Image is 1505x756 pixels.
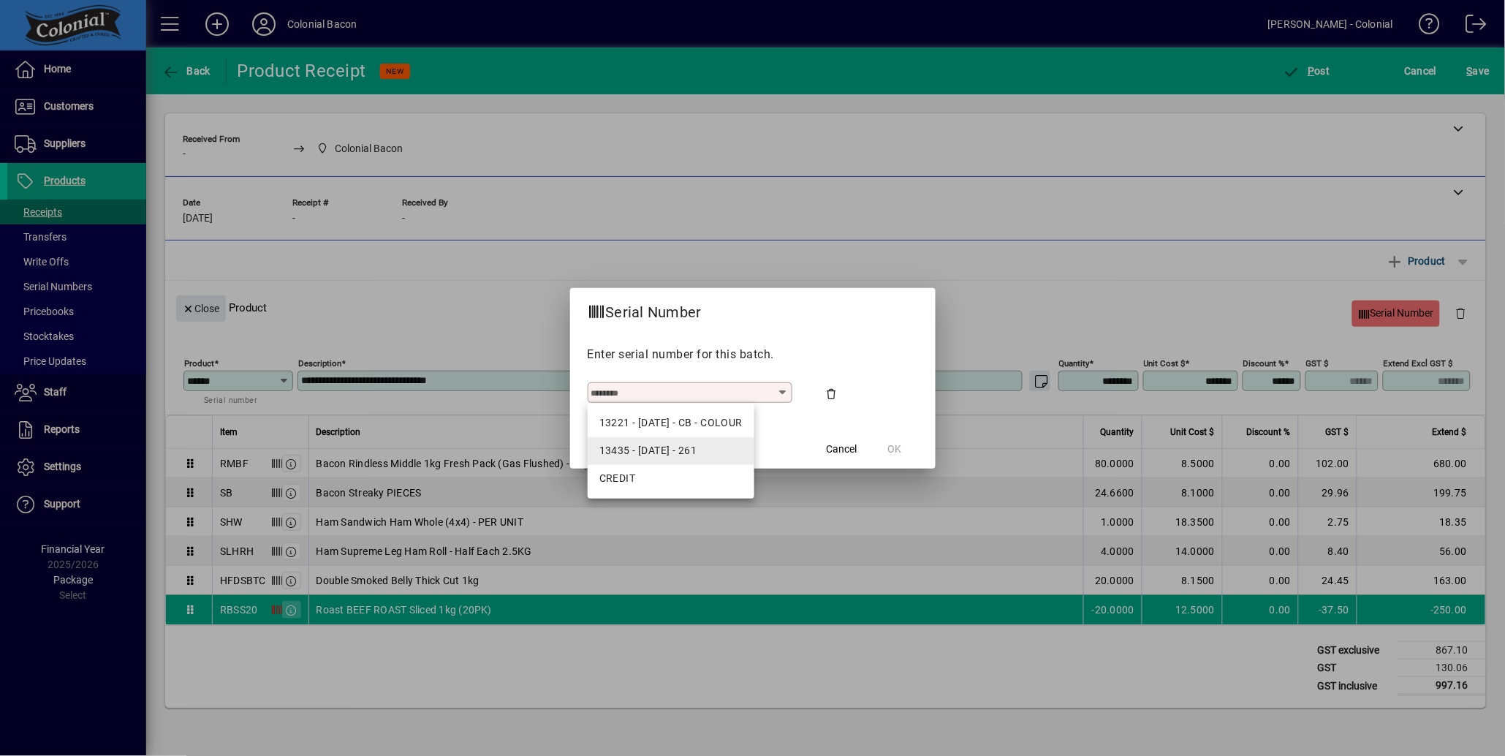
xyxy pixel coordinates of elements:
div: 13221 - [DATE] - CB - COLOUR [599,415,743,431]
p: Enter serial number for this batch. [588,346,918,363]
mat-error: Required [591,403,781,418]
div: CREDIT [599,471,743,486]
mat-option: CREDIT [588,465,754,493]
button: Cancel [819,436,865,463]
div: 13435 - [DATE] - 261 [599,443,743,458]
mat-option: 13221 - 05.10.25 - CB - COLOUR [588,409,754,437]
mat-option: 13435 - 07.12.25 - 261 [588,437,754,465]
h2: Serial Number [570,288,719,330]
span: Cancel [827,442,857,457]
